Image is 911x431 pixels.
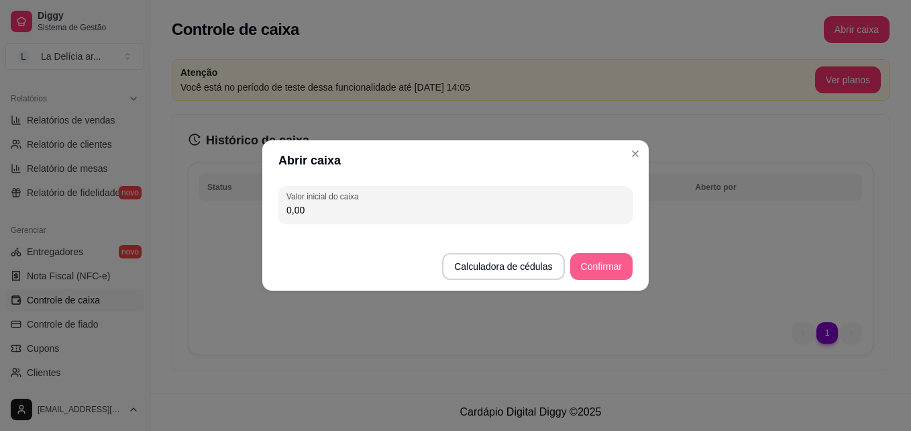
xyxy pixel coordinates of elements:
[286,191,363,202] label: Valor inicial do caixa
[570,253,633,280] button: Confirmar
[286,203,625,217] input: Valor inicial do caixa
[262,140,649,181] header: Abrir caixa
[442,253,564,280] button: Calculadora de cédulas
[625,143,646,164] button: Close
